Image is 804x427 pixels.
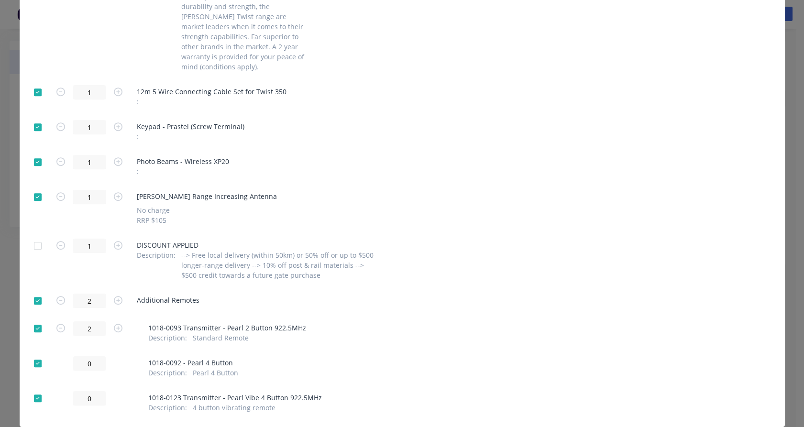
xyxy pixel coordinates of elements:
span: Additional Remotes [137,295,199,305]
span: Keypad - Prastel (Screw Terminal) [137,121,244,131]
span: Photo Beams - Wireless XP20 [137,156,229,166]
span: : [137,97,139,107]
span: Description : [148,368,187,378]
span: Standard Remote [193,333,249,343]
span: 1018-0123 Transmitter - Pearl Vibe 4 Button 922.5MHz [148,393,322,403]
span: : [137,131,139,142]
span: Description : [137,250,176,280]
span: --> Free local delivery (within 50km) or 50% off or up to $500 longer-range delivery --> 10% off ... [181,250,375,280]
span: Description : [148,403,187,413]
span: Description : [148,333,187,343]
span: [PERSON_NAME] Range Increasing Antenna [137,191,277,201]
span: 1018-0092 - Pearl 4 Button [148,358,239,368]
span: 12m 5 Wire Connecting Cable Set for Twist 350 [137,87,286,97]
span: : [137,166,139,176]
span: Pearl 4 Button [193,368,238,378]
span: 1018-0093 Transmitter - Pearl 2 Button 922.5MHz [148,323,306,333]
span: 4 button vibrating remote [193,403,275,413]
div: No charge RRP $105 [137,205,277,225]
span: DISCOUNT APPLIED [137,240,376,250]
